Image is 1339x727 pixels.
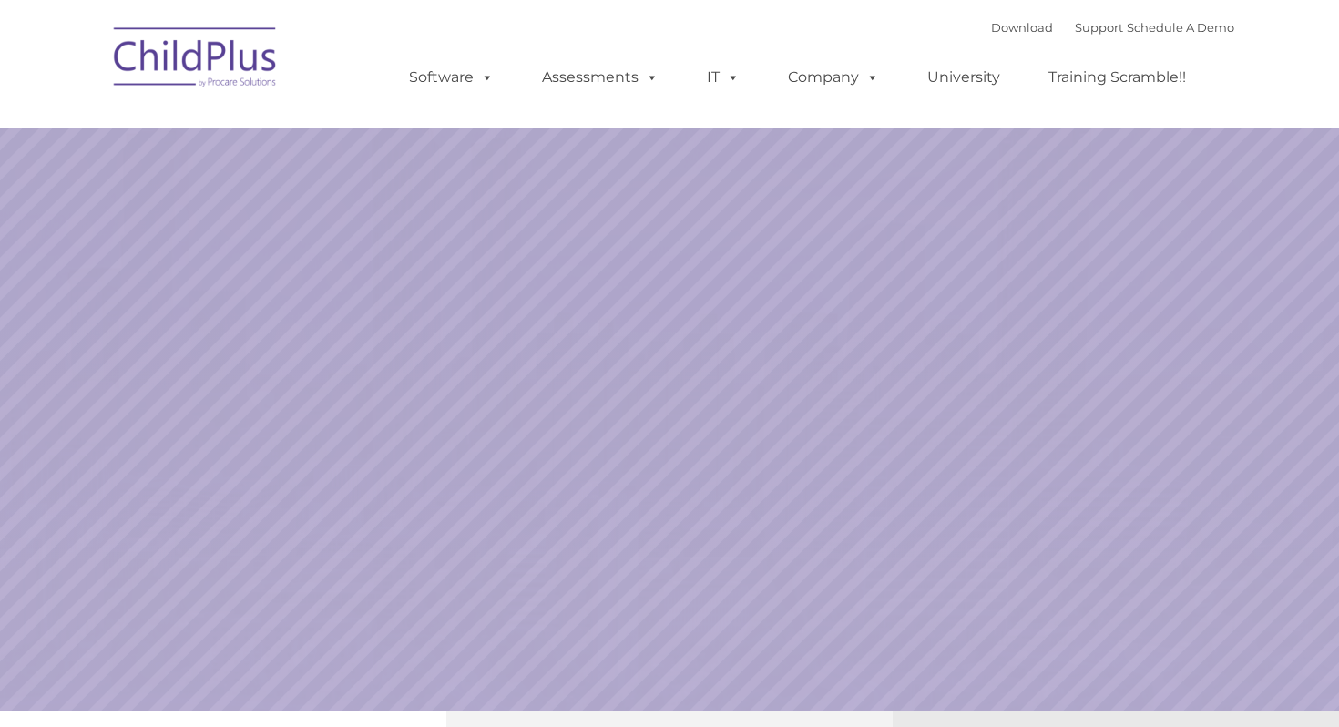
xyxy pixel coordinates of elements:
a: Learn More [910,399,1134,458]
font: | [991,20,1234,35]
a: Support [1075,20,1123,35]
a: Training Scramble!! [1030,59,1204,96]
a: University [909,59,1018,96]
img: ChildPlus by Procare Solutions [105,15,287,106]
a: Assessments [524,59,677,96]
a: Download [991,20,1053,35]
a: IT [689,59,758,96]
a: Company [770,59,897,96]
a: Software [391,59,512,96]
a: Schedule A Demo [1127,20,1234,35]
